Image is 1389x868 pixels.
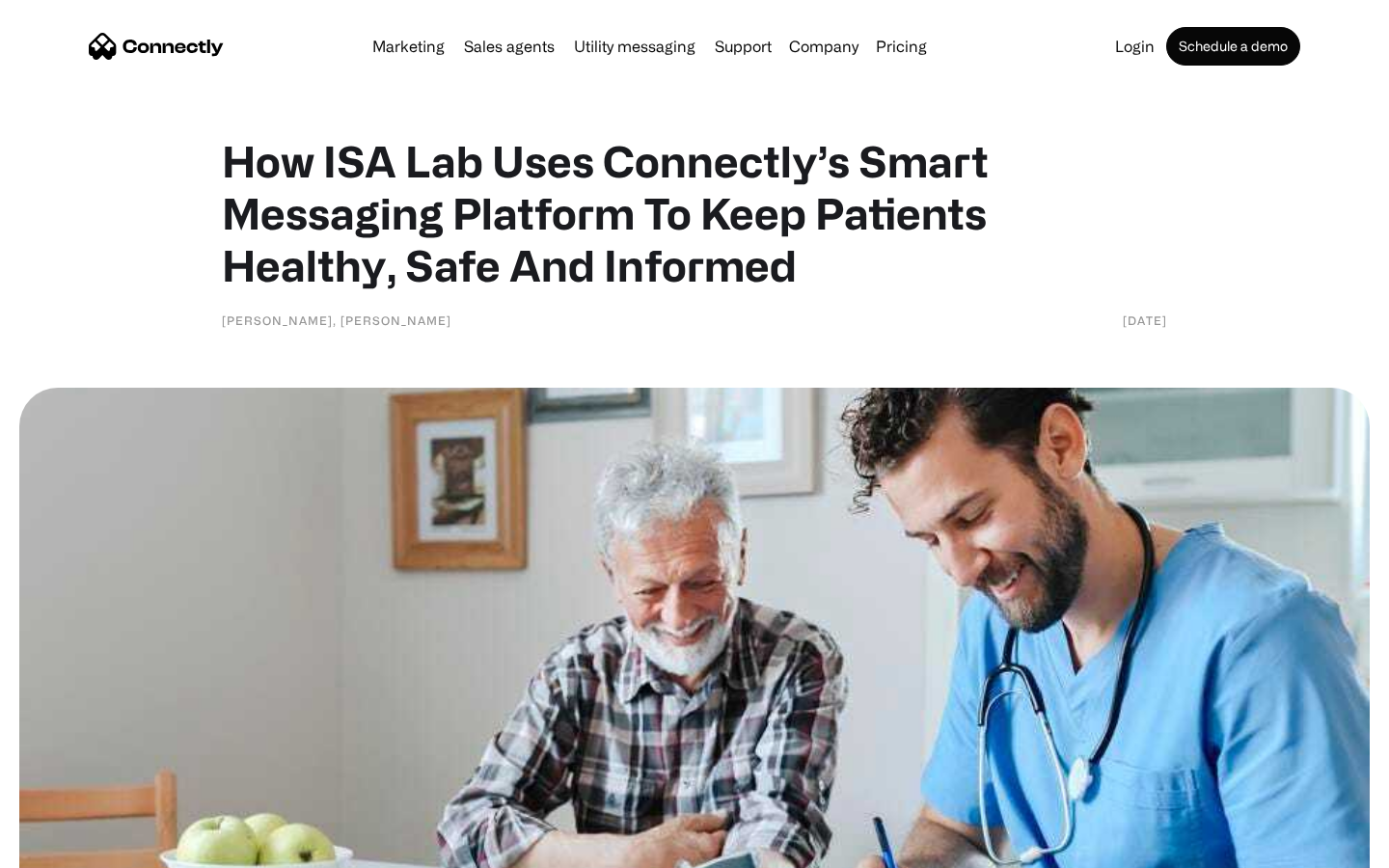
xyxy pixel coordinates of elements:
[222,135,1167,291] h1: How ISA Lab Uses Connectly’s Smart Messaging Platform To Keep Patients Healthy, Safe And Informed
[1107,39,1162,54] a: Login
[456,39,562,54] a: Sales agents
[19,834,116,861] aside: Language selected: English
[1123,311,1167,330] div: [DATE]
[566,39,703,54] a: Utility messaging
[365,39,452,54] a: Marketing
[1166,27,1300,66] a: Schedule a demo
[789,33,858,60] div: Company
[222,311,451,330] div: [PERSON_NAME], [PERSON_NAME]
[868,39,935,54] a: Pricing
[707,39,779,54] a: Support
[39,834,116,861] ul: Language list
